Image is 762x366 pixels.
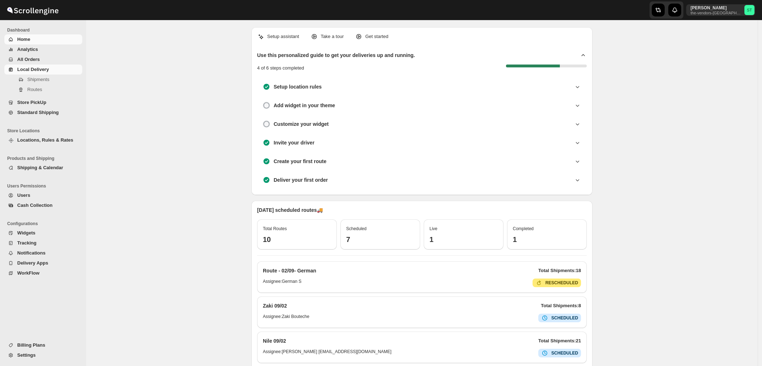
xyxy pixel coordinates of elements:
h6: Assignee: Zaki Bouteche [263,314,309,322]
button: Users [4,190,82,200]
b: SCHEDULED [551,351,578,356]
h2: Nile 09/02 [263,337,286,344]
button: Settings [4,350,82,360]
button: User menu [686,4,755,16]
p: 4 of 6 steps completed [257,65,304,72]
span: Live [429,226,437,231]
h2: Use this personalized guide to get your deliveries up and running. [257,52,415,59]
h6: Assignee: [PERSON_NAME] [EMAIL_ADDRESS][DOMAIN_NAME] [263,349,391,357]
span: Settings [17,352,36,358]
span: Tracking [17,240,36,246]
span: Store Locations [7,128,83,134]
h3: Customize your widget [274,120,329,128]
span: Standard Shipping [17,110,59,115]
button: Analytics [4,44,82,54]
p: Get started [365,33,388,40]
span: Routes [27,87,42,92]
button: Delivery Apps [4,258,82,268]
button: Billing Plans [4,340,82,350]
img: ScrollEngine [6,1,60,19]
span: Analytics [17,47,38,52]
p: [DATE] scheduled routes 🚚 [257,206,587,214]
h3: Setup location rules [274,83,322,90]
span: Home [17,37,30,42]
h3: Add widget in your theme [274,102,335,109]
p: Take a tour [321,33,344,40]
button: All Orders [4,54,82,65]
span: Simcha Trieger [744,5,754,15]
h3: Deliver your first order [274,176,328,184]
span: Products and Shipping [7,156,83,161]
button: Home [4,34,82,44]
h2: Zaki 09/02 [263,302,287,309]
span: Locations, Rules & Rates [17,137,73,143]
button: Cash Collection [4,200,82,210]
span: Users [17,192,30,198]
span: Notifications [17,250,46,256]
h2: Route - 02/09- German [263,267,316,274]
h3: 1 [429,235,498,244]
p: Total Shipments: 21 [538,337,581,344]
span: Widgets [17,230,35,236]
h3: 7 [346,235,414,244]
p: [PERSON_NAME] [691,5,742,11]
button: Routes [4,85,82,95]
p: Total Shipments: 8 [541,302,581,309]
span: Users Permissions [7,183,83,189]
span: Scheduled [346,226,367,231]
text: ST [747,8,752,12]
h3: 10 [263,235,331,244]
button: Tracking [4,238,82,248]
span: Cash Collection [17,203,52,208]
button: WorkFlow [4,268,82,278]
p: the-vendors-[GEOGRAPHIC_DATA] [691,11,742,15]
h3: Invite your driver [274,139,315,146]
b: RESCHEDULED [545,280,578,285]
button: Locations, Rules & Rates [4,135,82,145]
span: Shipping & Calendar [17,165,63,170]
button: Notifications [4,248,82,258]
span: Store PickUp [17,100,46,105]
span: Total Routes [263,226,287,231]
h3: 1 [513,235,581,244]
span: Local Delivery [17,67,49,72]
button: Shipping & Calendar [4,163,82,173]
h6: Assignee: German S [263,279,301,287]
span: Configurations [7,221,83,227]
span: All Orders [17,57,40,62]
p: Setup assistant [267,33,299,40]
span: Billing Plans [17,342,45,348]
button: Shipments [4,75,82,85]
p: Total Shipments: 18 [538,267,581,274]
span: Delivery Apps [17,260,48,266]
button: Widgets [4,228,82,238]
b: SCHEDULED [551,315,578,320]
h3: Create your first route [274,158,326,165]
span: Dashboard [7,27,83,33]
span: Completed [513,226,534,231]
span: WorkFlow [17,270,40,276]
span: Shipments [27,77,49,82]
